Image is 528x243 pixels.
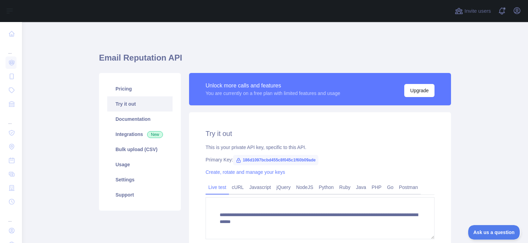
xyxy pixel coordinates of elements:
[107,96,173,112] a: Try it out
[5,112,16,125] div: ...
[274,182,293,193] a: jQuery
[337,182,353,193] a: Ruby
[5,41,16,55] div: ...
[468,225,521,240] iframe: Toggle Customer Support
[206,144,434,151] div: This is your private API key, specific to this API.
[147,131,163,138] span: New
[206,156,434,163] div: Primary Key:
[107,187,173,202] a: Support
[206,182,229,193] a: Live test
[293,182,316,193] a: NodeJS
[453,6,492,17] button: Invite users
[464,7,491,15] span: Invite users
[404,84,434,97] button: Upgrade
[107,127,173,142] a: Integrations New
[5,209,16,223] div: ...
[206,169,285,175] a: Create, rotate and manage your keys
[107,172,173,187] a: Settings
[384,182,396,193] a: Go
[229,182,246,193] a: cURL
[233,155,318,165] span: 186d1097bcbd455c8f045c1f60b09ade
[107,112,173,127] a: Documentation
[107,157,173,172] a: Usage
[353,182,369,193] a: Java
[107,142,173,157] a: Bulk upload (CSV)
[206,90,340,97] div: You are currently on a free plan with limited features and usage
[396,182,421,193] a: Postman
[316,182,337,193] a: Python
[206,82,340,90] div: Unlock more calls and features
[99,52,451,69] h1: Email Reputation API
[107,81,173,96] a: Pricing
[206,129,434,138] h2: Try it out
[369,182,384,193] a: PHP
[246,182,274,193] a: Javascript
